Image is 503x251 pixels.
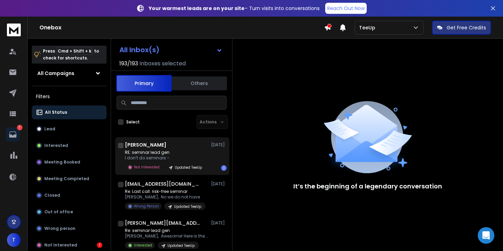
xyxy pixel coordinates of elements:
button: All Campaigns [32,66,107,80]
p: Meeting Completed [44,176,89,182]
h1: All Campaigns [37,70,74,77]
h1: All Inbox(s) [119,46,159,53]
p: All Status [45,110,67,115]
h3: Inboxes selected [139,59,186,68]
button: Out of office [32,205,107,219]
button: T [7,233,21,247]
p: Re: seminar lead gen [125,228,208,233]
p: Wrong Person [134,204,159,209]
span: 193 / 193 [119,59,138,68]
h1: [PERSON_NAME][EMAIL_ADDRESS][PERSON_NAME][DOMAIN_NAME] [125,220,201,226]
p: Get Free Credits [447,24,486,31]
p: Not Interested [44,242,77,248]
p: [DATE] [211,181,227,187]
div: 1 [97,242,102,248]
p: Reach Out Now [327,5,365,12]
button: Interested [32,139,107,152]
p: Updated TeeUp [167,243,195,248]
a: 1 [6,128,20,141]
p: Re: Last call: risk-free seminar [125,189,205,194]
p: Interested [44,143,68,148]
p: Updated TeeUp [174,204,201,209]
img: logo [7,24,21,36]
a: Reach Out Now [325,3,367,14]
p: It’s the beginning of a legendary conversation [293,182,442,191]
p: Wrong person [44,226,75,231]
p: Out of office [44,209,73,215]
button: All Status [32,105,107,119]
p: Meeting Booked [44,159,80,165]
p: Interested [134,243,152,248]
p: [PERSON_NAME], Awesome! Here is the video [[URL][DOMAIN_NAME]] I [125,233,208,239]
p: Closed [44,193,60,198]
p: I don’t do seminars - [125,155,206,161]
h1: [EMAIL_ADDRESS][DOMAIN_NAME] [125,180,201,187]
button: Get Free Credits [432,21,491,35]
p: Updated TeeUp [175,165,202,170]
button: Closed [32,188,107,202]
p: [DATE] [211,142,227,148]
button: Meeting Booked [32,155,107,169]
button: Meeting Completed [32,172,107,186]
button: Others [172,76,227,91]
h3: Filters [32,92,107,101]
div: Open Intercom Messenger [478,227,494,244]
strong: Your warmest leads are on your site [149,5,245,12]
p: [DATE] [211,220,227,226]
p: Not Interested [134,165,159,170]
span: Cmd + Shift + k [57,47,92,55]
label: Select [126,119,140,125]
p: RE: seminar lead gen [125,150,206,155]
p: – Turn visits into conversations [149,5,320,12]
h1: Onebox [39,24,324,32]
button: Lead [32,122,107,136]
button: All Inbox(s) [114,43,228,57]
p: TeeUp [359,24,378,31]
p: Lead [44,126,55,132]
button: Primary [116,75,172,92]
button: Wrong person [32,222,107,235]
p: 1 [17,125,22,130]
h1: [PERSON_NAME] [125,141,166,148]
div: 1 [221,165,227,171]
p: Press to check for shortcuts. [43,48,99,62]
p: [PERSON_NAME], No we do not have [125,194,205,200]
